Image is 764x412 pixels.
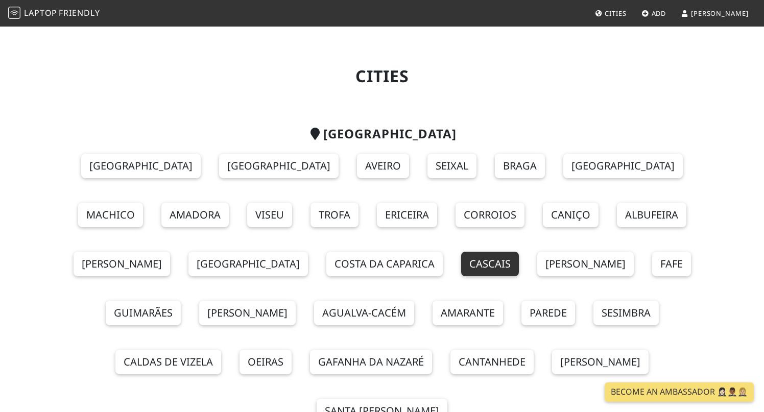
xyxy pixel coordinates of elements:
[652,9,666,18] span: Add
[357,154,409,178] a: Aveiro
[59,7,100,18] span: Friendly
[691,9,749,18] span: [PERSON_NAME]
[188,252,308,276] a: [GEOGRAPHIC_DATA]
[593,301,659,325] a: Sesimbra
[106,301,181,325] a: Guimarães
[377,203,437,227] a: Ericeira
[8,7,20,19] img: LaptopFriendly
[591,4,631,22] a: Cities
[605,382,754,402] a: Become an Ambassador 🤵🏻‍♀️🤵🏾‍♂️🤵🏼‍♀️
[219,154,339,178] a: [GEOGRAPHIC_DATA]
[51,66,713,86] h1: Cities
[461,252,519,276] a: Cascais
[637,4,671,22] a: Add
[247,203,292,227] a: Viseu
[521,301,575,325] a: Parede
[652,252,691,276] a: Fafe
[311,203,359,227] a: Trofa
[537,252,634,276] a: [PERSON_NAME]
[605,9,626,18] span: Cities
[8,5,100,22] a: LaptopFriendly LaptopFriendly
[78,203,143,227] a: Machico
[427,154,476,178] a: Seixal
[563,154,683,178] a: [GEOGRAPHIC_DATA]
[24,7,57,18] span: Laptop
[677,4,753,22] a: [PERSON_NAME]
[433,301,503,325] a: Amarante
[617,203,686,227] a: Albufeira
[74,252,170,276] a: [PERSON_NAME]
[456,203,524,227] a: Corroios
[450,350,534,374] a: Cantanhede
[495,154,545,178] a: Braga
[240,350,292,374] a: Oeiras
[161,203,229,227] a: Amadora
[51,127,713,141] h2: [GEOGRAPHIC_DATA]
[314,301,414,325] a: Agualva-Cacém
[326,252,443,276] a: Costa da Caparica
[543,203,599,227] a: Caniço
[81,154,201,178] a: [GEOGRAPHIC_DATA]
[310,350,432,374] a: Gafanha da Nazaré
[552,350,649,374] a: [PERSON_NAME]
[199,301,296,325] a: [PERSON_NAME]
[115,350,221,374] a: Caldas de Vizela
